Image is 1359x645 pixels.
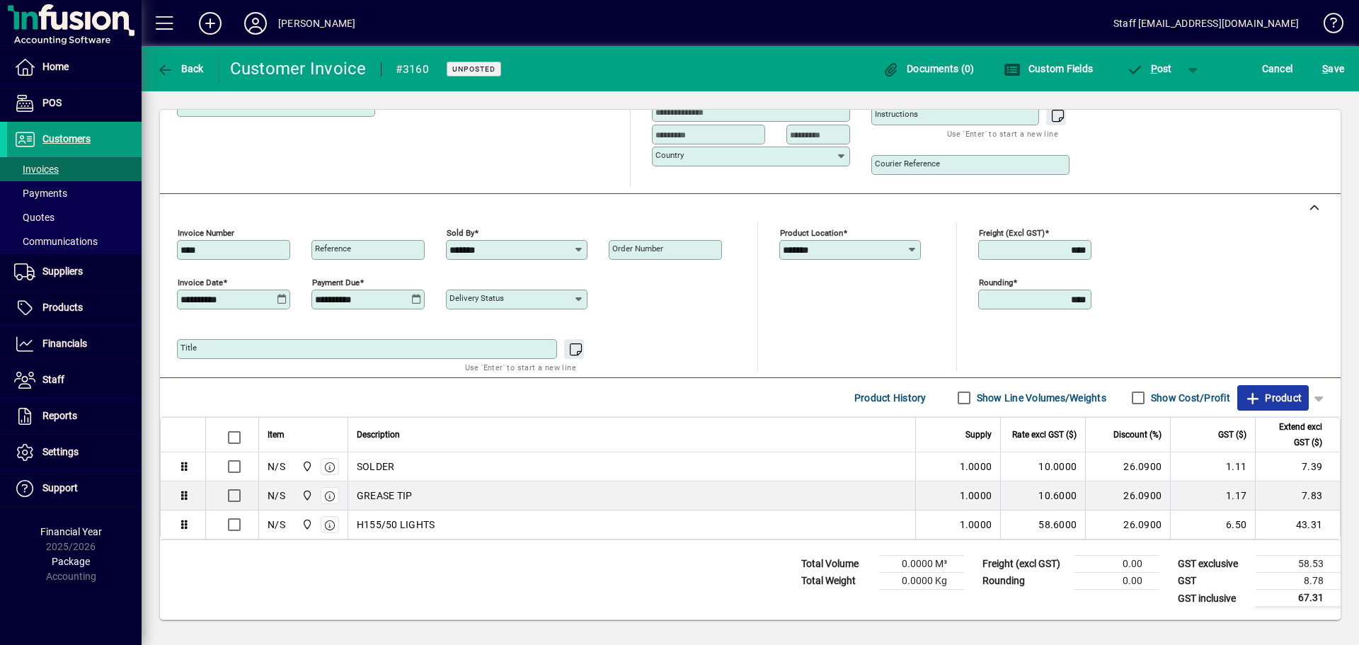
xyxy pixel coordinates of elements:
[875,109,918,119] mat-label: Instructions
[1119,56,1179,81] button: Post
[1113,427,1162,443] span: Discount (%)
[1151,63,1157,74] span: P
[979,228,1045,238] mat-label: Freight (excl GST)
[1255,510,1340,539] td: 43.31
[1319,56,1348,81] button: Save
[42,446,79,457] span: Settings
[156,63,204,74] span: Back
[42,338,87,349] span: Financials
[960,489,992,503] span: 1.0000
[268,427,285,443] span: Item
[188,11,233,36] button: Add
[452,64,495,74] span: Unposted
[7,254,142,290] a: Suppliers
[960,518,992,532] span: 1.0000
[612,244,663,253] mat-label: Order number
[447,228,474,238] mat-label: Sold by
[1009,460,1077,474] div: 10.0000
[42,133,91,144] span: Customers
[1012,427,1077,443] span: Rate excl GST ($)
[794,556,879,573] td: Total Volume
[1313,3,1341,49] a: Knowledge Base
[655,150,684,160] mat-label: Country
[14,236,98,247] span: Communications
[947,125,1058,142] mat-hint: Use 'Enter' to start a new line
[42,61,69,72] span: Home
[879,556,964,573] td: 0.0000 M³
[1256,573,1341,590] td: 8.78
[298,459,314,474] span: Central
[965,427,992,443] span: Supply
[1244,387,1302,409] span: Product
[42,302,83,313] span: Products
[42,374,64,385] span: Staff
[180,343,197,353] mat-label: Title
[315,244,351,253] mat-label: Reference
[7,157,142,181] a: Invoices
[178,278,223,287] mat-label: Invoice date
[1085,510,1170,539] td: 26.0900
[1322,63,1328,74] span: S
[1258,56,1297,81] button: Cancel
[449,293,504,303] mat-label: Delivery status
[357,460,395,474] span: SOLDER
[1171,573,1256,590] td: GST
[42,97,62,108] span: POS
[794,573,879,590] td: Total Weight
[7,326,142,362] a: Financials
[357,427,400,443] span: Description
[1113,12,1299,35] div: Staff [EMAIL_ADDRESS][DOMAIN_NAME]
[268,489,285,503] div: N/S
[7,471,142,506] a: Support
[7,229,142,253] a: Communications
[1085,481,1170,510] td: 26.0900
[52,556,90,567] span: Package
[298,517,314,532] span: Central
[1256,556,1341,573] td: 58.53
[40,526,102,537] span: Financial Year
[1009,518,1077,532] div: 58.6000
[298,488,314,503] span: Central
[7,205,142,229] a: Quotes
[14,164,59,175] span: Invoices
[979,278,1013,287] mat-label: Rounding
[1000,56,1096,81] button: Custom Fields
[1009,489,1077,503] div: 10.6000
[7,435,142,470] a: Settings
[1074,556,1159,573] td: 0.00
[875,159,940,169] mat-label: Courier Reference
[975,556,1074,573] td: Freight (excl GST)
[879,573,964,590] td: 0.0000 Kg
[7,50,142,85] a: Home
[357,489,413,503] span: GREASE TIP
[1171,590,1256,607] td: GST inclusive
[14,188,67,199] span: Payments
[1322,57,1344,80] span: ave
[1170,481,1255,510] td: 1.17
[1255,452,1340,481] td: 7.39
[230,57,367,80] div: Customer Invoice
[357,518,435,532] span: H155/50 LIGHTS
[1264,419,1322,450] span: Extend excl GST ($)
[268,518,285,532] div: N/S
[960,460,992,474] span: 1.0000
[1148,391,1230,405] label: Show Cost/Profit
[42,410,77,421] span: Reports
[1237,385,1309,411] button: Product
[975,573,1074,590] td: Rounding
[7,290,142,326] a: Products
[312,278,360,287] mat-label: Payment due
[14,212,55,223] span: Quotes
[1262,57,1293,80] span: Cancel
[1074,573,1159,590] td: 0.00
[278,12,355,35] div: [PERSON_NAME]
[854,387,927,409] span: Product History
[7,181,142,205] a: Payments
[1170,452,1255,481] td: 1.11
[974,391,1106,405] label: Show Line Volumes/Weights
[1218,427,1246,443] span: GST ($)
[1126,63,1172,74] span: ost
[1085,452,1170,481] td: 26.0900
[7,363,142,398] a: Staff
[1171,556,1256,573] td: GST exclusive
